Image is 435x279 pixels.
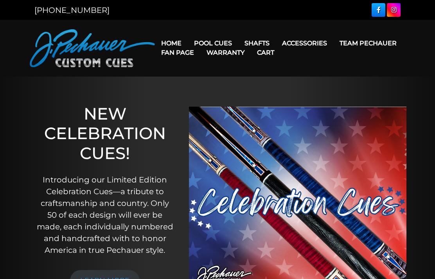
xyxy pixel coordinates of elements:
[333,33,403,53] a: Team Pechauer
[30,29,155,67] img: Pechauer Custom Cues
[251,43,280,63] a: Cart
[155,33,188,53] a: Home
[276,33,333,53] a: Accessories
[34,5,110,15] a: [PHONE_NUMBER]
[238,33,276,53] a: Shafts
[188,33,238,53] a: Pool Cues
[36,104,173,163] h1: NEW CELEBRATION CUES!
[200,43,251,63] a: Warranty
[36,174,173,256] p: Introducing our Limited Edition Celebration Cues—a tribute to craftsmanship and country. Only 50 ...
[155,43,200,63] a: Fan Page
